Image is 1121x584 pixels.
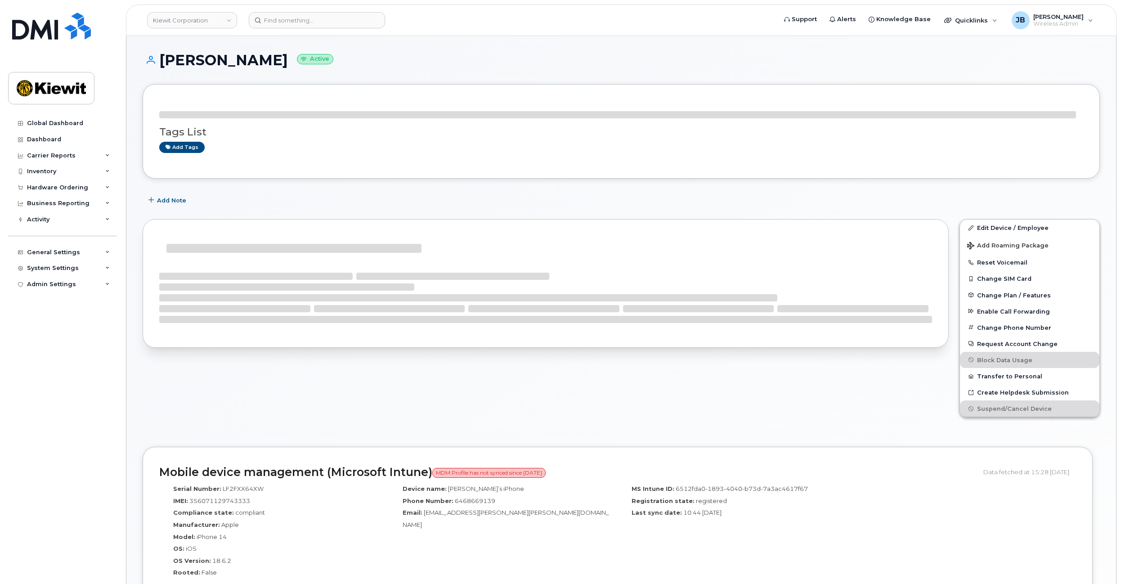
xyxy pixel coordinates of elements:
[403,508,422,517] label: Email:
[197,533,227,540] span: iPhone 14
[223,485,264,492] span: LF2FXX64XW
[977,405,1052,412] span: Suspend/Cancel Device
[173,521,220,529] label: Manufacturer:
[202,569,217,576] span: False
[173,533,195,541] label: Model:
[960,336,1099,352] button: Request Account Change
[960,287,1099,303] button: Change Plan / Features
[173,508,234,517] label: Compliance state:
[159,466,977,479] h2: Mobile device management (Microsoft Intune)
[157,196,186,205] span: Add Note
[159,142,205,153] a: Add tags
[960,220,1099,236] a: Edit Device / Employee
[632,508,682,517] label: Last sync date:
[683,509,722,516] span: 10:44 [DATE]
[212,557,231,564] span: 18.6.2
[403,485,447,493] label: Device name:
[403,497,453,505] label: Phone Number:
[967,242,1049,251] span: Add Roaming Package
[632,497,695,505] label: Registration state:
[186,545,197,552] span: iOS
[189,497,250,504] span: 356071129743333
[977,308,1050,314] span: Enable Call Forwarding
[173,544,184,553] label: OS:
[960,319,1099,336] button: Change Phone Number
[960,236,1099,254] button: Add Roaming Package
[221,521,239,528] span: Apple
[159,126,1083,138] h3: Tags List
[448,485,524,492] span: [PERSON_NAME]’s iPhone
[143,52,1100,68] h1: [PERSON_NAME]
[696,497,727,504] span: registered
[960,384,1099,400] a: Create Helpdesk Submission
[235,509,265,516] span: compliant
[983,463,1076,481] div: Data fetched at 15:28 [DATE]
[297,54,333,64] small: Active
[960,400,1099,417] button: Suspend/Cancel Device
[173,557,211,565] label: OS Version:
[173,485,221,493] label: Serial Number:
[977,292,1051,298] span: Change Plan / Features
[960,254,1099,270] button: Reset Voicemail
[432,468,546,478] span: MDM Profile has not synced since [DATE]
[143,192,194,208] button: Add Note
[960,352,1099,368] button: Block Data Usage
[173,568,200,577] label: Rooted:
[960,270,1099,287] button: Change SIM Card
[960,368,1099,384] button: Transfer to Personal
[632,485,674,493] label: MS Intune ID:
[960,303,1099,319] button: Enable Call Forwarding
[403,509,609,528] span: [EMAIL_ADDRESS][PERSON_NAME][PERSON_NAME][DOMAIN_NAME]
[676,485,808,492] span: 6512fda0-1893-4040-b73d-7a3ac4617f67
[173,497,188,505] label: IMEI:
[455,497,495,504] span: 6468669139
